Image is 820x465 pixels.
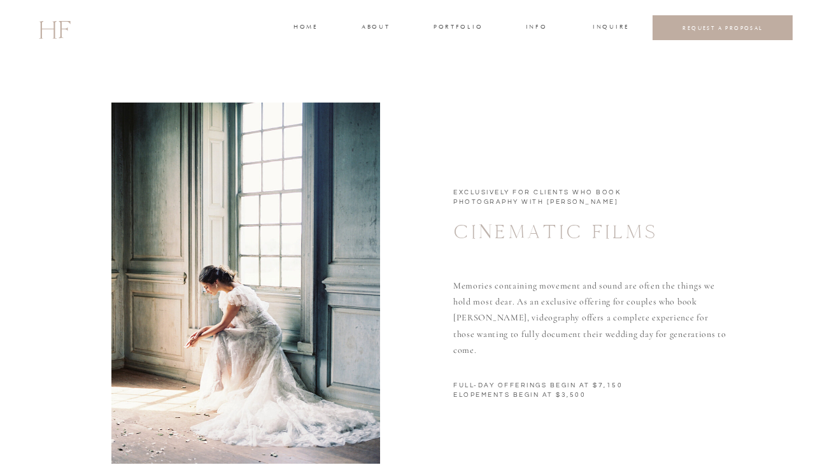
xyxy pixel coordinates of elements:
[362,22,388,34] a: about
[453,219,723,243] h1: CINEMATIC FILMS
[38,10,70,46] a: HF
[593,22,627,34] a: INQUIRE
[434,22,481,34] a: portfolio
[453,278,730,346] p: Memories containing movement and sound are often the things we hold most dear. As an exclusive of...
[663,24,783,31] a: REQUEST A PROPOSAL
[293,22,317,34] a: home
[525,22,548,34] a: INFO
